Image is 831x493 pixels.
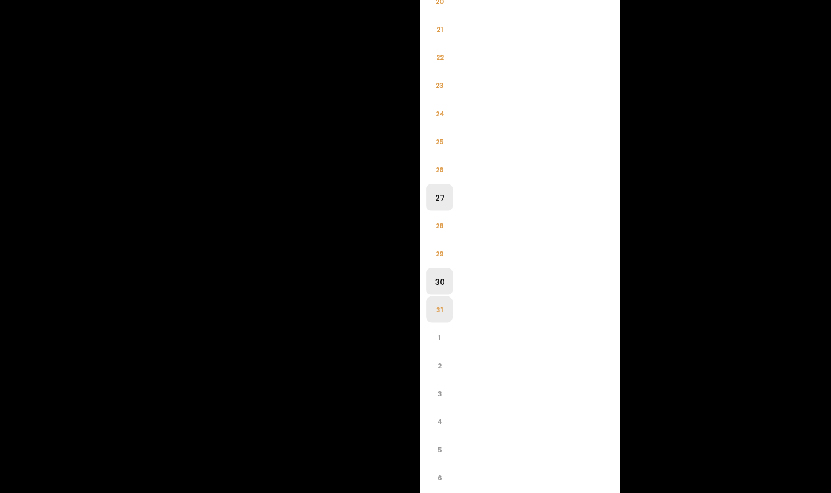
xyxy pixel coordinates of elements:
[426,212,453,238] li: 28
[426,380,453,406] li: 3
[426,156,453,182] li: 26
[426,128,453,154] li: 25
[426,240,453,266] li: 29
[426,464,453,490] li: 6
[426,72,453,98] li: 23
[426,436,453,462] li: 5
[426,352,453,378] li: 2
[426,44,453,70] li: 22
[426,184,453,210] li: 27
[426,296,453,322] li: 31
[426,268,453,294] li: 30
[426,16,453,42] li: 21
[426,408,453,434] li: 4
[426,100,453,126] li: 24
[426,324,453,350] li: 1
